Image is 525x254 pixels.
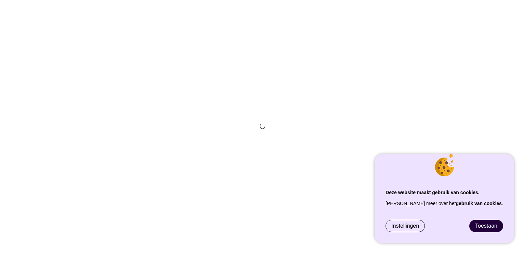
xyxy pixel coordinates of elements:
[386,190,480,195] strong: Deze website maakt gebruik van cookies.
[386,198,503,209] p: [PERSON_NAME] meer over het .
[475,223,497,229] span: Toestaan
[456,201,502,206] a: gebruik van cookies
[470,220,503,232] a: Toestaan
[391,223,419,229] span: Instellingen
[386,220,425,232] a: Instellingen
